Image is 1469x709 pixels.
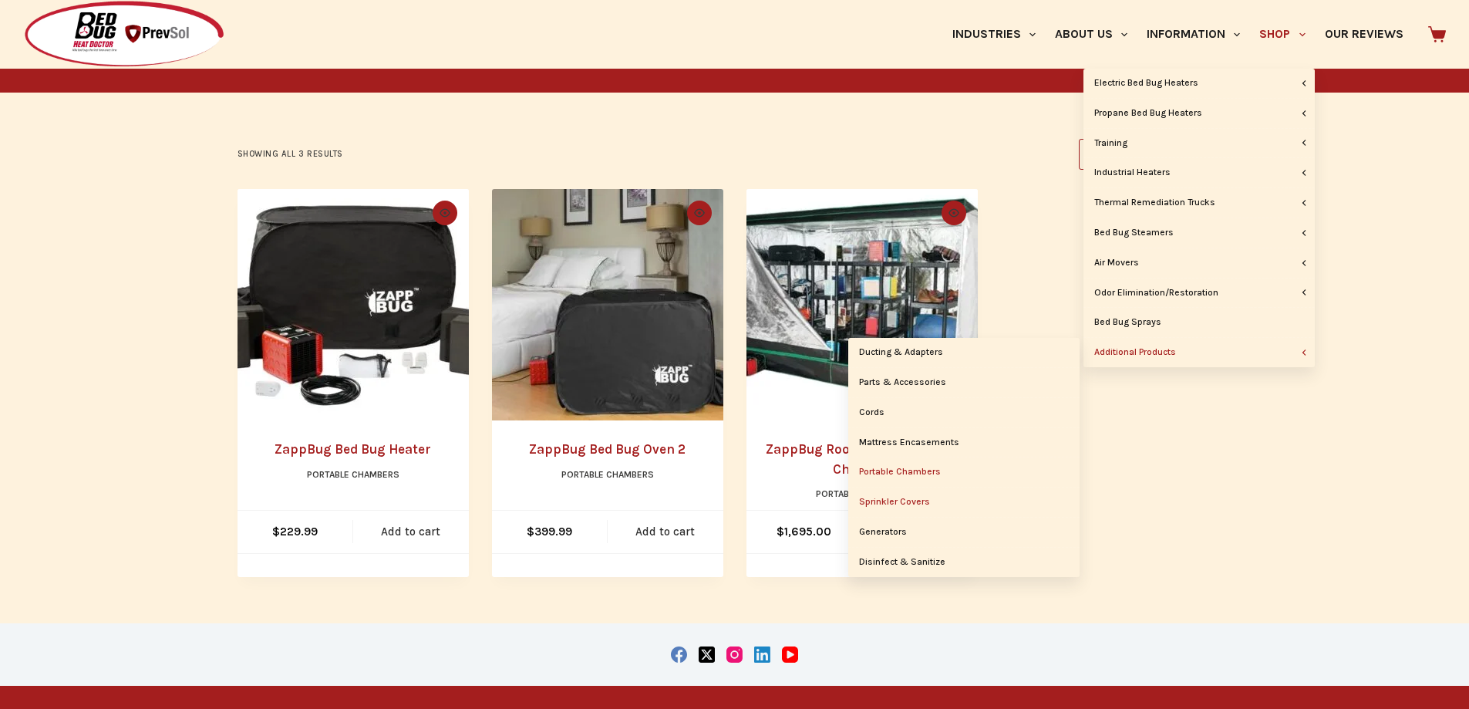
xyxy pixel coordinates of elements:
[433,201,457,225] button: Quick view toggle
[754,647,770,663] a: LinkedIn
[307,469,399,480] a: Portable Chambers
[671,647,687,663] a: Facebook
[777,525,784,539] span: $
[687,201,712,225] button: Quick view toggle
[848,428,1080,457] a: Mattress Encasements
[1083,248,1315,278] a: Air Movers
[527,525,534,539] span: $
[1083,69,1315,98] a: Electric Bed Bug Heaters
[816,488,908,499] a: Portable Chambers
[848,518,1080,547] a: Generators
[527,525,572,539] bdi: 399.99
[12,6,59,52] button: Open LiveChat chat widget
[942,201,966,225] button: Quick view toggle
[1083,338,1315,367] a: Additional Products
[272,525,318,539] bdi: 229.99
[1083,129,1315,158] a: Training
[848,368,1080,397] a: Parts & Accessories
[1083,99,1315,128] a: Propane Bed Bug Heaters
[1079,139,1232,170] select: Shop order
[1083,158,1315,187] a: Industrial Heaters
[777,525,831,539] bdi: 1,695.00
[726,647,743,663] a: Instagram
[1083,279,1315,308] a: Odor Elimination/Restoration
[848,488,1080,517] a: Sprinkler Covers
[1083,188,1315,218] a: Thermal Remediation Trucks
[238,147,344,161] p: Showing all 3 results
[238,189,469,420] a: ZappBug Bed Bug Heater
[782,647,798,663] a: YouTube
[272,525,280,539] span: $
[353,511,469,553] a: Add to cart: “ZappBug Bed Bug Heater”
[561,469,654,480] a: Portable Chambers
[848,338,1080,367] a: Ducting & Adapters
[1083,218,1315,248] a: Bed Bug Steamers
[848,548,1080,577] a: Disinfect & Sanitize
[848,457,1080,487] a: Portable Chambers
[699,647,715,663] a: X (Twitter)
[746,189,978,420] a: ZappBug Room - Bed Bug Heat Chamber
[492,189,723,420] a: ZappBug Bed Bug Oven 2
[848,398,1080,427] a: Cords
[529,441,686,457] a: ZappBug Bed Bug Oven 2
[608,511,723,553] a: Add to cart: “ZappBug Bed Bug Oven 2”
[275,441,431,457] a: ZappBug Bed Bug Heater
[766,441,959,477] a: ZappBug Room – Bed Bug Heat Chamber
[1083,308,1315,337] a: Bed Bug Sprays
